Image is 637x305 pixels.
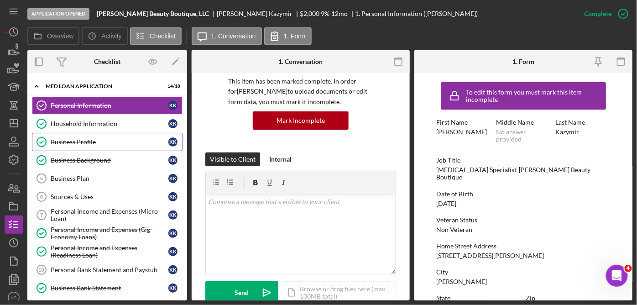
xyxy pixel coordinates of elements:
[11,295,17,300] text: LG
[436,190,611,198] div: Date of Birth
[51,157,168,164] div: Business Background
[51,193,168,200] div: Sources & Uses
[168,192,178,201] div: K K
[217,10,300,17] div: [PERSON_NAME] Kazymir
[168,210,178,220] div: K K
[40,176,43,181] tspan: 5
[606,265,628,287] iframe: Intercom live chat
[168,137,178,147] div: K K
[51,226,168,241] div: Personal Income and Expenses (Gig-Economy Loans)
[192,27,262,45] button: 1. Conversation
[496,128,551,143] div: No answer provided
[32,188,183,206] a: 6Sources & UsesKK
[436,268,611,276] div: City
[355,10,478,17] div: 1. Personal Information ([PERSON_NAME])
[46,84,157,89] div: MED Loan Application
[235,281,249,304] div: Send
[228,76,373,107] p: This item has been marked complete. In order for [PERSON_NAME] to upload documents or edit form d...
[32,151,183,169] a: Business BackgroundKK
[278,58,323,65] div: 1. Conversation
[436,226,472,233] div: Non Veteran
[264,27,312,45] button: 1. Form
[205,152,260,166] button: Visible to Client
[32,261,183,279] a: 10Personal Bank Statement and PaystubKK
[47,32,73,40] label: Overview
[265,152,296,166] button: Internal
[27,8,89,20] div: Application Opened
[205,281,278,304] button: Send
[101,32,121,40] label: Activity
[27,27,79,45] button: Overview
[436,252,544,259] div: [STREET_ADDRESS][PERSON_NAME]
[32,279,183,297] a: Business Bank StatementKK
[575,5,632,23] button: Complete
[164,84,180,89] div: 14 / 18
[321,10,330,17] div: 9 %
[168,247,178,256] div: K K
[51,175,168,182] div: Business Plan
[32,224,183,242] a: Personal Income and Expenses (Gig-Economy Loans)KK
[436,157,611,164] div: Job Title
[436,200,456,207] div: [DATE]
[40,194,43,200] tspan: 6
[253,111,349,130] button: Mark Incomplete
[150,32,176,40] label: Checklist
[555,128,579,136] div: Kazymir
[585,5,612,23] div: Complete
[38,267,44,273] tspan: 10
[277,111,325,130] div: Mark Incomplete
[269,152,292,166] div: Internal
[168,229,178,238] div: K K
[168,119,178,128] div: K K
[211,32,256,40] label: 1. Conversation
[130,27,182,45] button: Checklist
[436,128,487,136] div: [PERSON_NAME]
[436,278,487,285] div: [PERSON_NAME]
[168,101,178,110] div: K K
[436,242,611,250] div: Home Street Address
[82,27,127,45] button: Activity
[51,208,168,222] div: Personal Income and Expenses (Micro Loan)
[300,10,320,17] span: $2,000
[51,266,168,273] div: Personal Bank Statement and Paystub
[625,265,632,272] span: 4
[210,152,256,166] div: Visible to Client
[51,244,168,259] div: Personal Income and Expenses (Readiness Loan)
[496,119,551,126] div: Middle Name
[51,284,168,292] div: Business Bank Statement
[94,58,120,65] div: Checklist
[436,119,491,126] div: First Name
[168,284,178,293] div: K K
[436,216,611,224] div: Veteran Status
[32,96,183,115] a: Personal InformationKK
[51,138,168,146] div: Business Profile
[512,58,534,65] div: 1. Form
[32,169,183,188] a: 5Business PlanKK
[168,174,178,183] div: K K
[466,89,604,103] div: To edit this form you must mark this item incomplete
[555,119,611,126] div: Last Name
[40,212,43,218] tspan: 7
[436,166,611,181] div: [MEDICAL_DATA] Specialist-[PERSON_NAME] Beauty Boutique
[97,10,209,17] b: [PERSON_NAME] Beauty Boutique, LLC
[51,102,168,109] div: Personal Information
[51,120,168,127] div: Household Information
[32,206,183,224] a: 7Personal Income and Expenses (Micro Loan)KK
[168,265,178,274] div: K K
[436,294,521,302] div: State
[168,156,178,165] div: K K
[526,294,611,302] div: Zip
[32,133,183,151] a: Business ProfileKK
[32,115,183,133] a: Household InformationKK
[331,10,348,17] div: 12 mo
[32,242,183,261] a: Personal Income and Expenses (Readiness Loan)KK
[284,32,306,40] label: 1. Form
